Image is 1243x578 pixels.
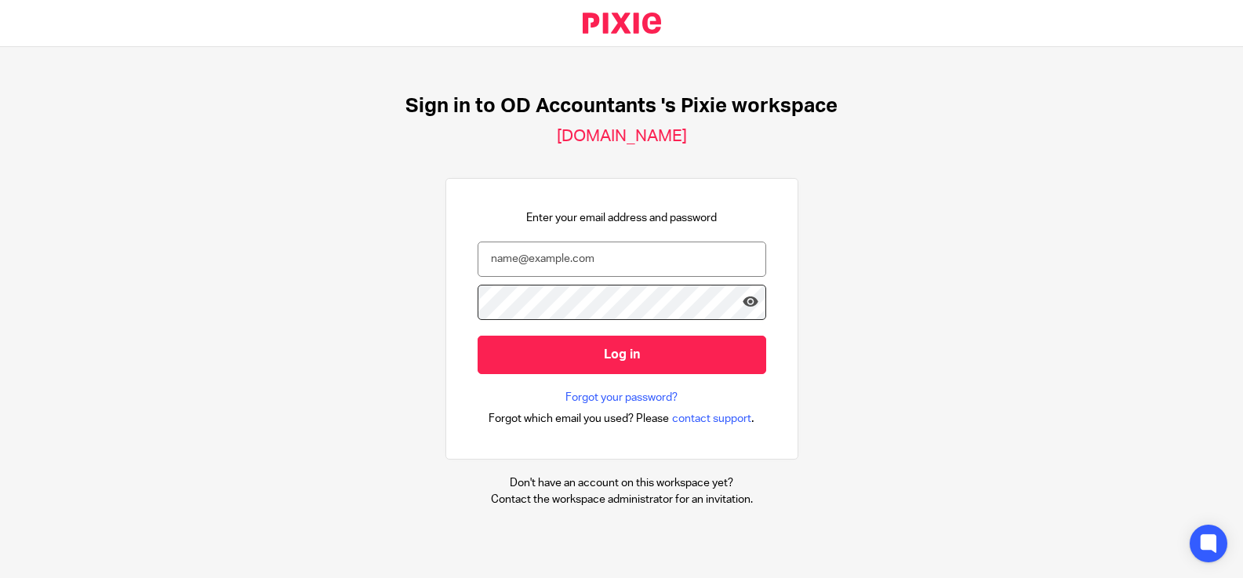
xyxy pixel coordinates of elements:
[405,94,838,118] h1: Sign in to OD Accountants 's Pixie workspace
[565,390,678,405] a: Forgot your password?
[672,411,751,427] span: contact support
[526,210,717,226] p: Enter your email address and password
[489,411,669,427] span: Forgot which email you used? Please
[491,492,753,507] p: Contact the workspace administrator for an invitation.
[478,242,766,277] input: name@example.com
[557,126,687,147] h2: [DOMAIN_NAME]
[489,409,754,427] div: .
[491,475,753,491] p: Don't have an account on this workspace yet?
[478,336,766,374] input: Log in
